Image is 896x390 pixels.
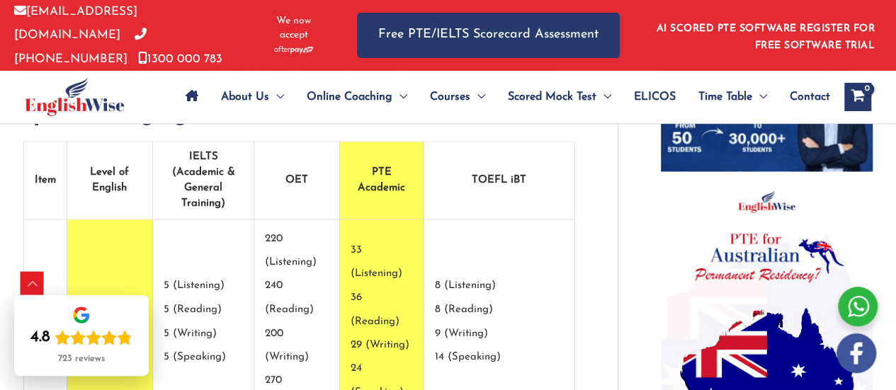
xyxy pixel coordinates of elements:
[210,72,295,122] a: About UsMenu Toggle
[470,72,485,122] span: Menu Toggle
[266,14,322,42] span: We now accept
[430,72,470,122] span: Courses
[25,77,125,116] img: cropped-ew-logo
[596,72,611,122] span: Menu Toggle
[174,72,830,122] nav: Site Navigation: Main Menu
[269,72,284,122] span: Menu Toggle
[30,328,132,348] div: Rating: 4.8 out of 5
[648,12,882,58] aside: Header Widget 1
[752,72,767,122] span: Menu Toggle
[634,72,676,122] span: ELICOS
[357,13,620,57] a: Free PTE/IELTS Scorecard Assessment
[778,72,830,122] a: Contact
[254,142,340,219] th: OET
[340,142,424,219] th: PTE Academic
[307,72,392,122] span: Online Coaching
[657,23,875,51] a: AI SCORED PTE SOFTWARE REGISTER FOR FREE SOFTWARE TRIAL
[138,53,222,65] a: 1300 000 783
[419,72,497,122] a: CoursesMenu Toggle
[274,46,313,54] img: Afterpay-Logo
[497,72,623,122] a: Scored Mock TestMenu Toggle
[58,353,105,365] div: 723 reviews
[153,142,254,219] th: IELTS (Academic & General Training)
[508,72,596,122] span: Scored Mock Test
[687,72,778,122] a: Time TableMenu Toggle
[844,83,871,111] a: View Shopping Cart, empty
[14,6,137,41] a: [EMAIL_ADDRESS][DOMAIN_NAME]
[30,328,50,348] div: 4.8
[392,72,407,122] span: Menu Toggle
[221,72,269,122] span: About Us
[424,142,575,219] th: TOEFL iBT
[837,333,876,373] img: white-facebook.png
[14,29,147,64] a: [PHONE_NUMBER]
[67,142,154,219] th: Level of English
[24,142,67,219] th: Item
[698,72,752,122] span: Time Table
[623,72,687,122] a: ELICOS
[295,72,419,122] a: Online CoachingMenu Toggle
[790,72,830,122] span: Contact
